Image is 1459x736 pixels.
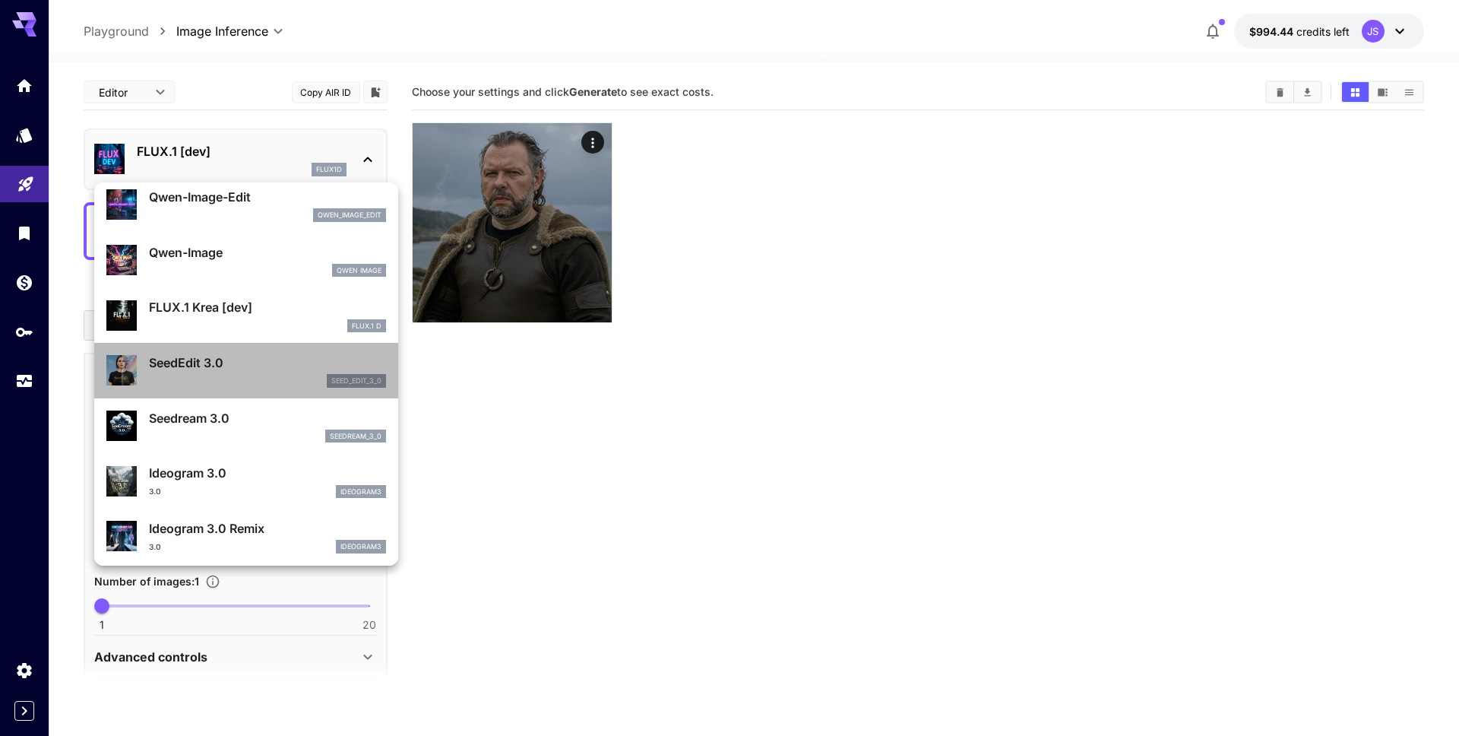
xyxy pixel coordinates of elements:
[149,298,386,316] p: FLUX.1 Krea [dev]
[331,376,381,386] p: seed_edit_3_0
[106,237,386,284] div: Qwen-ImageQwen Image
[340,487,381,497] p: ideogram3
[149,541,161,553] p: 3.0
[149,409,386,427] p: Seedream 3.0
[337,265,381,276] p: Qwen Image
[149,464,386,482] p: Ideogram 3.0
[340,541,381,552] p: ideogram3
[106,292,386,338] div: FLUX.1 Krea [dev]FLUX.1 D
[330,431,381,442] p: seedream_3_0
[149,188,386,206] p: Qwen-Image-Edit
[149,519,386,538] p: Ideogram 3.0 Remix
[149,486,161,497] p: 3.0
[352,321,381,332] p: FLUX.1 D
[149,243,386,262] p: Qwen-Image
[106,403,386,449] div: Seedream 3.0seedream_3_0
[106,513,386,560] div: Ideogram 3.0 Remix3.0ideogram3
[149,354,386,372] p: SeedEdit 3.0
[106,458,386,504] div: Ideogram 3.03.0ideogram3
[106,347,386,394] div: SeedEdit 3.0seed_edit_3_0
[318,210,381,220] p: qwen_image_edit
[106,182,386,228] div: Qwen-Image-Editqwen_image_edit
